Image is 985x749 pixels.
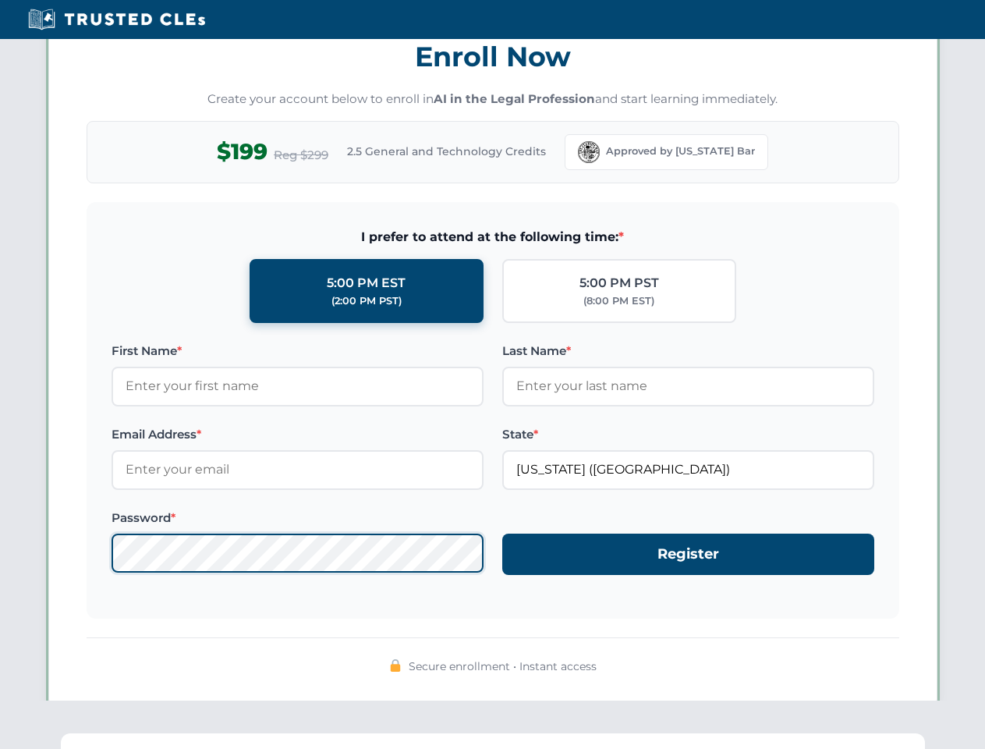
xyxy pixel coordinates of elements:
[502,425,874,444] label: State
[112,367,484,406] input: Enter your first name
[112,450,484,489] input: Enter your email
[502,342,874,360] label: Last Name
[23,8,210,31] img: Trusted CLEs
[112,425,484,444] label: Email Address
[327,273,406,293] div: 5:00 PM EST
[331,293,402,309] div: (2:00 PM PST)
[112,342,484,360] label: First Name
[583,293,654,309] div: (8:00 PM EST)
[112,227,874,247] span: I prefer to attend at the following time:
[112,509,484,527] label: Password
[502,367,874,406] input: Enter your last name
[217,134,268,169] span: $199
[502,450,874,489] input: Florida (FL)
[389,659,402,672] img: 🔒
[578,141,600,163] img: Florida Bar
[347,143,546,160] span: 2.5 General and Technology Credits
[434,91,595,106] strong: AI in the Legal Profession
[579,273,659,293] div: 5:00 PM PST
[409,658,597,675] span: Secure enrollment • Instant access
[87,91,899,108] p: Create your account below to enroll in and start learning immediately.
[502,534,874,575] button: Register
[274,146,328,165] span: Reg $299
[87,32,899,81] h3: Enroll Now
[606,144,755,159] span: Approved by [US_STATE] Bar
